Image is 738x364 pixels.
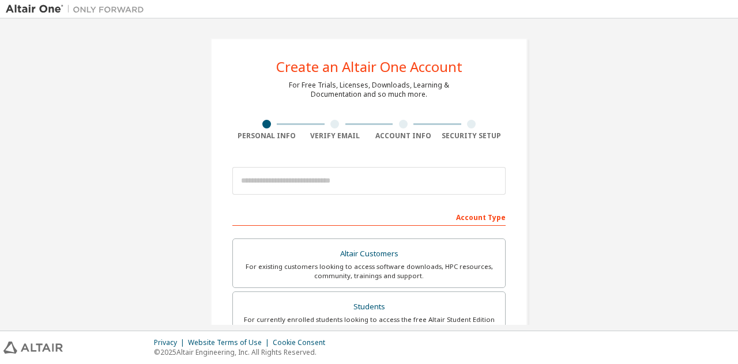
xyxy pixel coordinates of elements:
[6,3,150,15] img: Altair One
[369,131,438,141] div: Account Info
[273,338,332,347] div: Cookie Consent
[154,338,188,347] div: Privacy
[3,342,63,354] img: altair_logo.svg
[232,131,301,141] div: Personal Info
[276,60,462,74] div: Create an Altair One Account
[438,131,506,141] div: Security Setup
[154,347,332,357] p: © 2025 Altair Engineering, Inc. All Rights Reserved.
[240,262,498,280] div: For existing customers looking to access software downloads, HPC resources, community, trainings ...
[289,81,449,99] div: For Free Trials, Licenses, Downloads, Learning & Documentation and so much more.
[188,338,273,347] div: Website Terms of Use
[240,246,498,262] div: Altair Customers
[232,207,506,226] div: Account Type
[240,299,498,315] div: Students
[240,315,498,333] div: For currently enrolled students looking to access the free Altair Student Edition bundle and all ...
[301,131,370,141] div: Verify Email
